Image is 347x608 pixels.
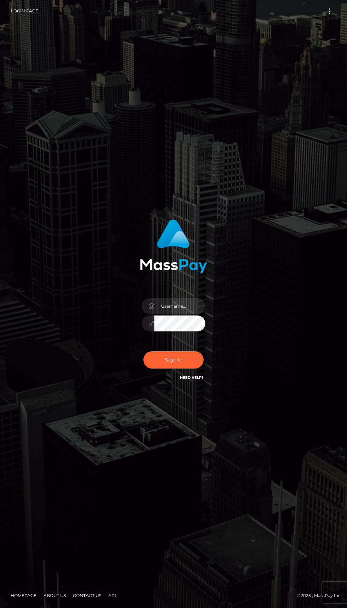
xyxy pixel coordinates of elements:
a: API [106,590,119,601]
a: Need Help? [180,375,204,380]
a: Homepage [8,590,39,601]
div: © 2025 , MassPay Inc. [5,592,342,600]
button: Toggle navigation [323,6,336,16]
a: About Us [41,590,69,601]
a: Contact Us [70,590,104,601]
input: Username... [154,298,205,314]
img: MassPay Login [140,219,207,273]
button: Sign in [143,351,204,369]
a: Login Page [11,4,38,18]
